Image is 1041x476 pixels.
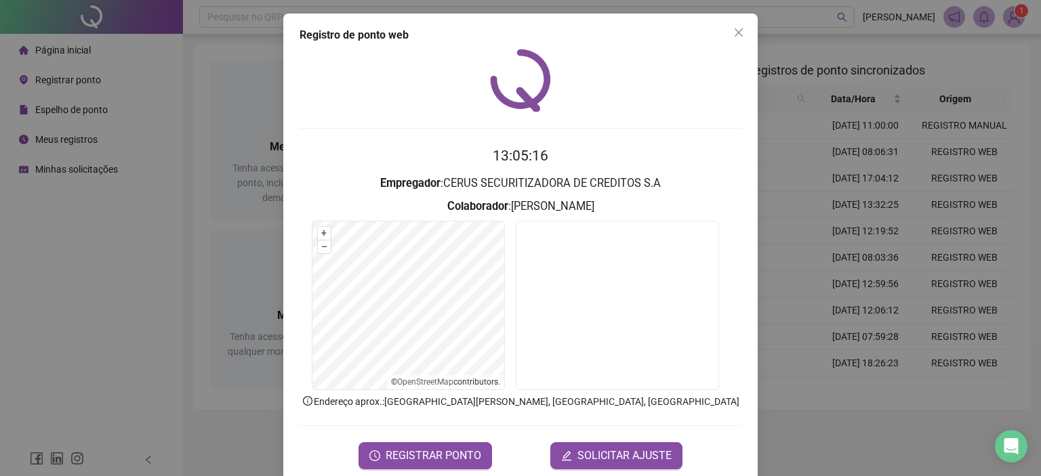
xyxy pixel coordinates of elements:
span: close [733,27,744,38]
button: REGISTRAR PONTO [359,442,492,469]
div: Registro de ponto web [300,27,741,43]
button: Close [728,22,750,43]
strong: Colaborador [447,200,508,213]
span: clock-circle [369,450,380,461]
p: Endereço aprox. : [GEOGRAPHIC_DATA][PERSON_NAME], [GEOGRAPHIC_DATA], [GEOGRAPHIC_DATA] [300,394,741,409]
span: info-circle [302,395,314,407]
li: © contributors. [391,377,500,387]
span: SOLICITAR AJUSTE [577,448,672,464]
button: – [318,240,331,253]
h3: : [PERSON_NAME] [300,198,741,215]
strong: Empregador [380,177,441,190]
h3: : CERUS SECURITIZADORA DE CREDITOS S.A [300,175,741,192]
div: Open Intercom Messenger [995,430,1027,462]
span: REGISTRAR PONTO [386,448,481,464]
span: edit [561,450,572,461]
time: 13:05:16 [493,148,548,164]
button: editSOLICITAR AJUSTE [550,442,682,469]
a: OpenStreetMap [397,377,453,387]
button: + [318,227,331,240]
img: QRPoint [490,49,551,112]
